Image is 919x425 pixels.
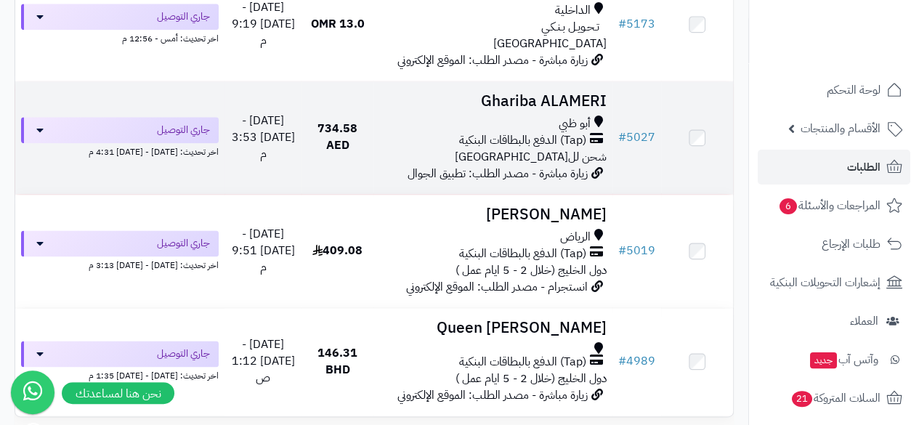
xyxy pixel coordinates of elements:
[317,120,357,154] span: 734.58 AED
[758,73,910,108] a: لوحة التحكم
[21,30,219,45] div: اخر تحديث: أمس - 12:56 م
[778,195,880,216] span: المراجعات والأسئلة
[408,165,588,182] span: زيارة مباشرة - مصدر الطلب: تطبيق الجوال
[559,116,591,132] span: أبو ظبي
[311,15,365,33] span: 13.0 OMR
[758,150,910,185] a: الطلبات
[21,256,219,272] div: اخر تحديث: [DATE] - [DATE] 3:13 م
[618,352,655,370] a: #4989
[459,246,586,262] span: (Tap) الدفع بالبطاقات البنكية
[801,118,880,139] span: الأقسام والمنتجات
[232,225,295,276] span: [DATE] - [DATE] 9:51 م
[618,352,626,370] span: #
[758,265,910,300] a: إشعارات التحويلات البنكية
[379,206,607,223] h3: [PERSON_NAME]
[770,272,880,293] span: إشعارات التحويلات البنكية
[792,391,812,407] span: 21
[493,35,607,52] span: [GEOGRAPHIC_DATA]
[827,80,880,100] span: لوحة التحكم
[459,132,586,149] span: (Tap) الدفع بالبطاقات البنكية
[618,15,626,33] span: #
[810,352,837,368] span: جديد
[560,229,591,246] span: الرياض
[157,9,210,24] span: جاري التوصيل
[822,234,880,254] span: طلبات الإرجاع
[555,2,591,19] span: الداخلية
[157,236,210,251] span: جاري التوصيل
[397,52,588,69] span: زيارة مباشرة - مصدر الطلب: الموقع الإلكتروني
[758,342,910,377] a: وآتس آبجديد
[456,262,607,279] span: دول الخليج (خلال 2 - 5 ايام عمل )
[618,242,655,259] a: #5019
[758,381,910,416] a: السلات المتروكة21
[850,311,878,331] span: العملاء
[758,304,910,339] a: العملاء
[758,227,910,262] a: طلبات الإرجاع
[232,112,295,163] span: [DATE] - [DATE] 3:53 م
[618,242,626,259] span: #
[157,123,210,137] span: جاري التوصيل
[758,188,910,223] a: المراجعات والأسئلة6
[459,354,586,371] span: (Tap) الدفع بالبطاقات البنكية
[317,344,357,379] span: 146.31 BHD
[21,143,219,158] div: اخر تحديث: [DATE] - [DATE] 4:31 م
[455,148,607,166] span: شحن لل[GEOGRAPHIC_DATA]
[456,370,607,387] span: دول الخليج (خلال 2 - 5 ايام عمل )
[541,19,599,36] span: تـحـويـل بـنـكـي
[618,129,655,146] a: #5027
[847,157,880,177] span: الطلبات
[312,242,363,259] span: 409.08
[618,15,655,33] a: #5173
[809,349,878,370] span: وآتس آب
[379,93,607,110] h3: Ghariba ALAMERI
[397,386,588,404] span: زيارة مباشرة - مصدر الطلب: الموقع الإلكتروني
[21,367,219,382] div: اخر تحديث: [DATE] - [DATE] 1:35 م
[618,129,626,146] span: #
[780,198,797,214] span: 6
[232,336,295,386] span: [DATE] - [DATE] 1:12 ص
[790,388,880,408] span: السلات المتروكة
[379,320,607,336] h3: Queen [PERSON_NAME]
[406,278,588,296] span: انستجرام - مصدر الطلب: الموقع الإلكتروني
[157,347,210,361] span: جاري التوصيل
